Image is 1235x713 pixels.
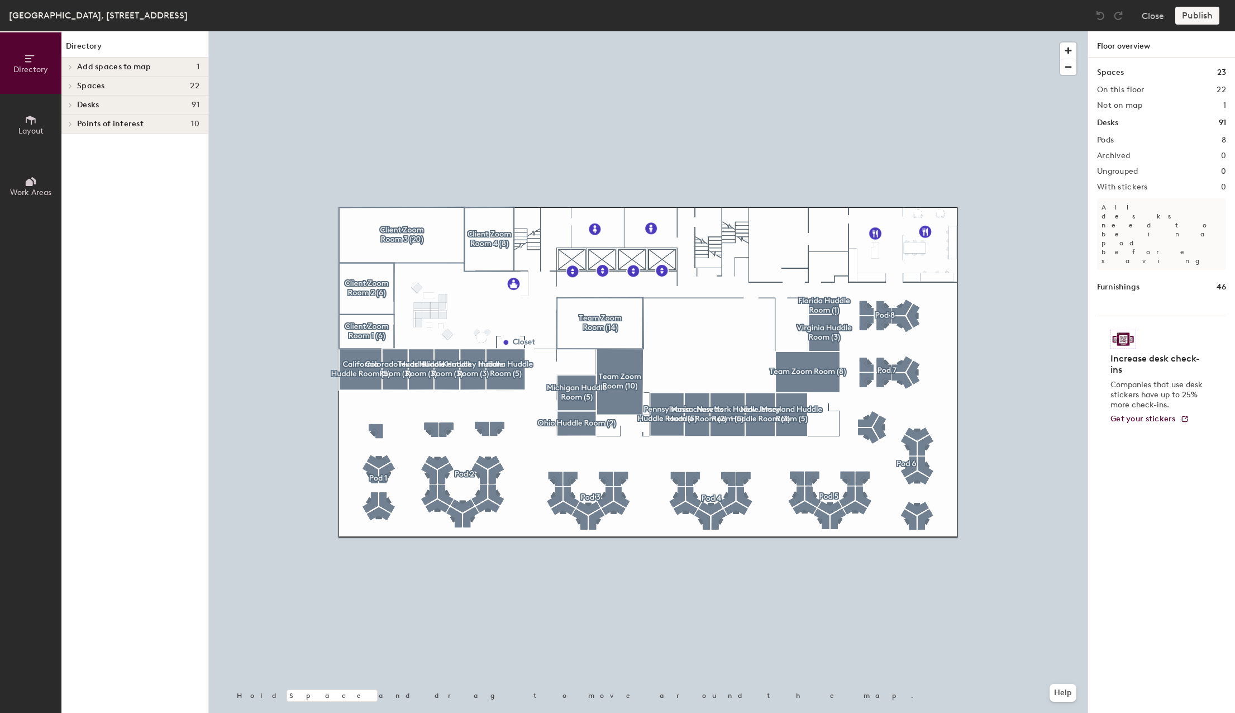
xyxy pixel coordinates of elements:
[77,63,151,72] span: Add spaces to map
[1097,167,1138,176] h2: Ungrouped
[1110,330,1136,349] img: Sticker logo
[1110,353,1206,375] h4: Increase desk check-ins
[1097,117,1118,129] h1: Desks
[1110,380,1206,410] p: Companies that use desk stickers have up to 25% more check-ins.
[1097,101,1142,110] h2: Not on map
[192,101,199,110] span: 91
[1097,183,1148,192] h2: With stickers
[61,40,208,58] h1: Directory
[1217,281,1226,293] h1: 46
[1095,10,1106,21] img: Undo
[1110,414,1176,424] span: Get your stickers
[1222,136,1226,145] h2: 8
[1097,85,1145,94] h2: On this floor
[1221,167,1226,176] h2: 0
[77,101,99,110] span: Desks
[1219,117,1226,129] h1: 91
[18,126,44,136] span: Layout
[1217,85,1226,94] h2: 22
[191,120,199,129] span: 10
[1217,66,1226,79] h1: 23
[9,8,188,22] div: [GEOGRAPHIC_DATA], [STREET_ADDRESS]
[1223,101,1226,110] h2: 1
[1097,136,1114,145] h2: Pods
[13,65,48,74] span: Directory
[1088,31,1235,58] h1: Floor overview
[1050,684,1076,702] button: Help
[1097,198,1226,270] p: All desks need to be in a pod before saving
[1097,281,1139,293] h1: Furnishings
[197,63,199,72] span: 1
[10,188,51,197] span: Work Areas
[1097,151,1130,160] h2: Archived
[1221,151,1226,160] h2: 0
[1142,7,1164,25] button: Close
[1221,183,1226,192] h2: 0
[1097,66,1124,79] h1: Spaces
[77,82,105,91] span: Spaces
[1113,10,1124,21] img: Redo
[1110,415,1189,424] a: Get your stickers
[190,82,199,91] span: 22
[77,120,144,129] span: Points of interest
